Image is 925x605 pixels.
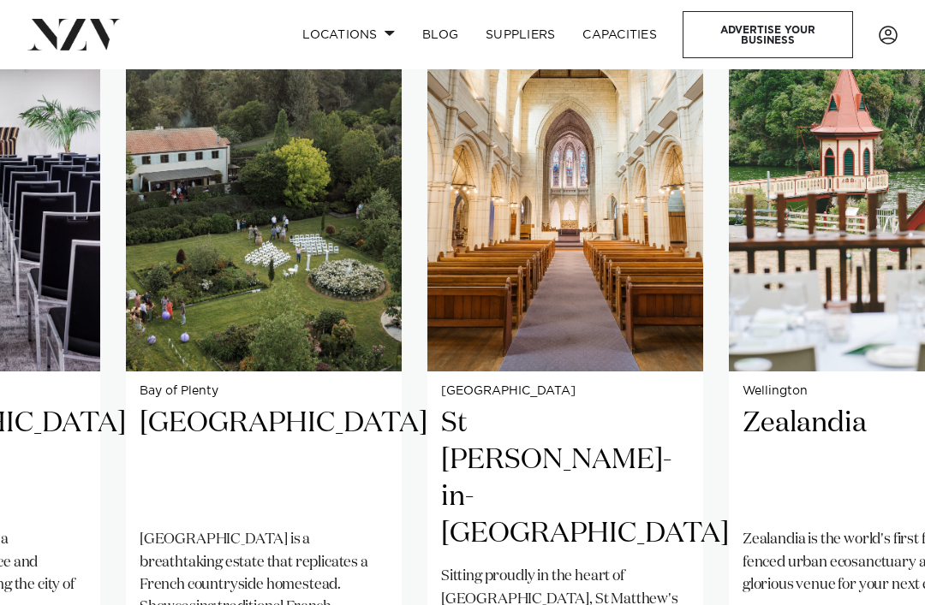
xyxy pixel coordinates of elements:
[441,385,689,398] small: [GEOGRAPHIC_DATA]
[441,405,689,553] h2: St [PERSON_NAME]-in-[GEOGRAPHIC_DATA]
[569,16,671,53] a: Capacities
[140,385,388,398] small: Bay of Plenty
[409,16,472,53] a: BLOG
[27,19,121,50] img: nzv-logo.png
[140,405,388,516] h2: [GEOGRAPHIC_DATA]
[289,16,409,53] a: Locations
[683,11,853,58] a: Advertise your business
[472,16,569,53] a: SUPPLIERS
